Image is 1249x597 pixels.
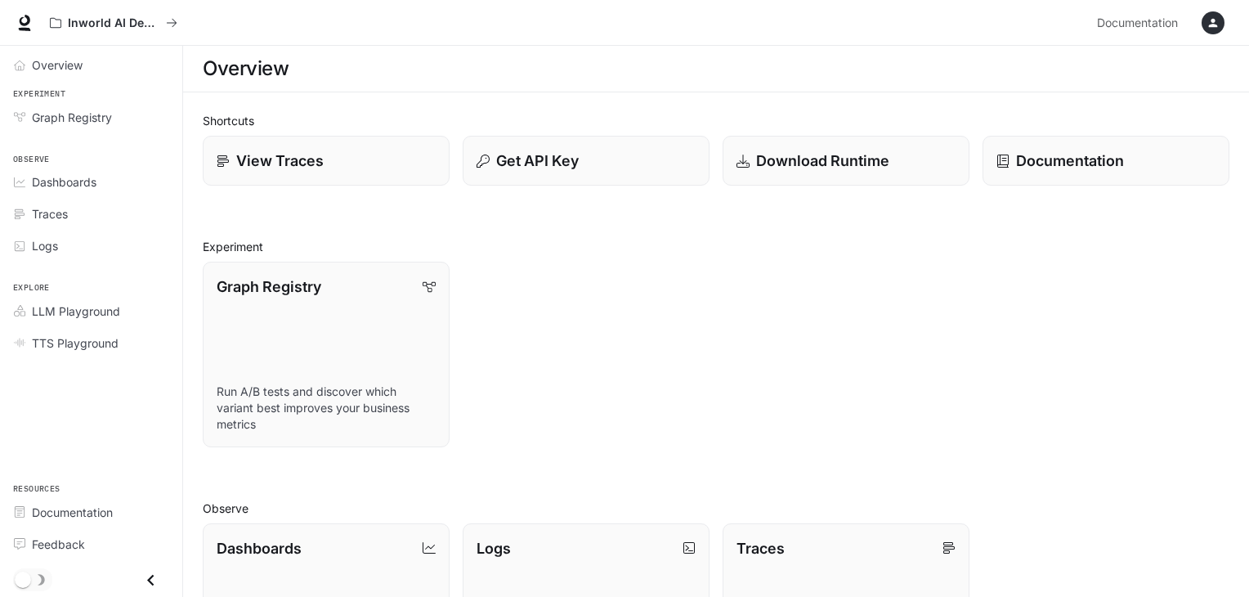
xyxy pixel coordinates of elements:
p: Run A/B tests and discover which variant best improves your business metrics [217,384,436,433]
a: Logs [7,231,176,260]
a: Traces [7,200,176,228]
p: Logs [477,537,511,559]
a: Graph Registry [7,103,176,132]
a: Download Runtime [723,136,969,186]
span: Logs [32,237,58,254]
span: Documentation [32,504,113,521]
p: Graph Registry [217,276,321,298]
button: Close drawer [132,563,169,597]
span: LLM Playground [32,303,120,320]
span: Feedback [32,536,85,553]
a: Feedback [7,530,176,559]
h1: Overview [203,52,289,85]
h2: Observe [203,500,1229,517]
a: Documentation [1090,7,1190,39]
h2: Shortcuts [203,112,1229,129]
button: All workspaces [43,7,185,39]
a: Dashboards [7,168,176,196]
a: View Traces [203,136,450,186]
a: Documentation [983,136,1229,186]
p: Traces [736,537,785,559]
a: LLM Playground [7,297,176,325]
h2: Experiment [203,238,1229,255]
p: View Traces [236,150,324,172]
a: Overview [7,51,176,79]
span: TTS Playground [32,334,119,352]
span: Traces [32,205,68,222]
span: Graph Registry [32,109,112,126]
span: Dark mode toggle [15,570,31,588]
p: Documentation [1016,150,1124,172]
p: Get API Key [496,150,579,172]
p: Download Runtime [756,150,889,172]
p: Inworld AI Demos [68,16,159,30]
span: Overview [32,56,83,74]
p: Dashboards [217,537,302,559]
a: TTS Playground [7,329,176,357]
a: Graph RegistryRun A/B tests and discover which variant best improves your business metrics [203,262,450,447]
button: Get API Key [463,136,710,186]
span: Dashboards [32,173,96,191]
a: Documentation [7,498,176,527]
span: Documentation [1097,13,1178,34]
